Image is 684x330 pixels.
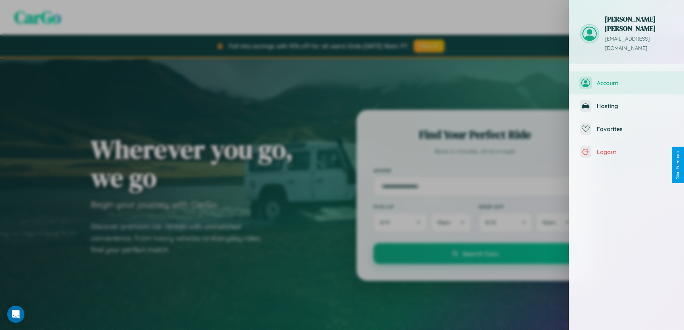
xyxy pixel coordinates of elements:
button: Favorites [569,117,684,140]
span: Favorites [597,125,673,133]
div: Open Intercom Messenger [7,306,24,323]
button: Account [569,71,684,94]
h3: [PERSON_NAME] [PERSON_NAME] [605,14,673,33]
span: Account [597,79,673,87]
div: Give Feedback [675,150,680,180]
p: [EMAIL_ADDRESS][DOMAIN_NAME] [605,34,673,53]
span: Hosting [597,102,673,110]
button: Hosting [569,94,684,117]
button: Logout [569,140,684,163]
span: Logout [597,148,673,155]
